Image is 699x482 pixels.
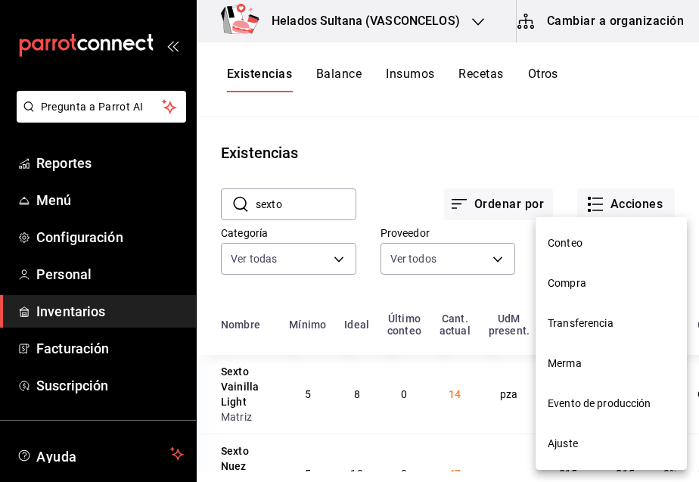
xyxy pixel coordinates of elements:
span: Transferencia [548,316,675,331]
span: Conteo [548,235,675,251]
span: Merma [548,356,675,372]
span: Ajuste [548,436,675,452]
span: Compra [548,275,675,291]
span: Evento de producción [548,396,675,412]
